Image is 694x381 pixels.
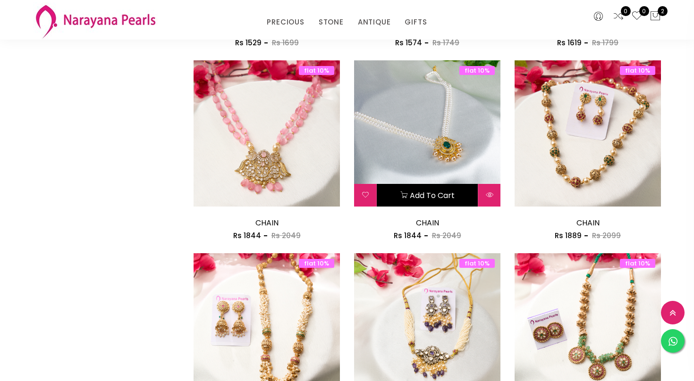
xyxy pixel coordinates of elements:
[271,231,301,240] span: Rs 2049
[272,38,299,48] span: Rs 1699
[621,6,631,16] span: 0
[658,6,668,16] span: 2
[394,231,422,240] span: Rs 1844
[299,66,334,75] span: flat 10%
[459,66,495,75] span: flat 10%
[613,10,624,23] a: 0
[620,66,655,75] span: flat 10%
[395,38,422,48] span: Rs 1574
[432,38,459,48] span: Rs 1749
[255,217,279,228] a: CHAIN
[478,184,500,207] button: Quick View
[354,184,376,207] button: Add to wishlist
[358,15,391,29] a: ANTIQUE
[557,38,582,48] span: Rs 1619
[416,217,439,228] a: CHAIN
[639,6,649,16] span: 0
[377,184,478,207] button: Add to cart
[576,217,600,228] a: CHAIN
[620,259,655,268] span: flat 10%
[405,15,427,29] a: GIFTS
[555,231,582,240] span: Rs 1889
[459,259,495,268] span: flat 10%
[299,259,334,268] span: flat 10%
[631,10,643,23] a: 0
[650,10,661,23] button: 2
[592,38,618,48] span: Rs 1799
[235,38,262,48] span: Rs 1529
[233,231,261,240] span: Rs 1844
[592,231,621,240] span: Rs 2099
[432,231,461,240] span: Rs 2049
[319,15,344,29] a: STONE
[267,15,304,29] a: PRECIOUS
